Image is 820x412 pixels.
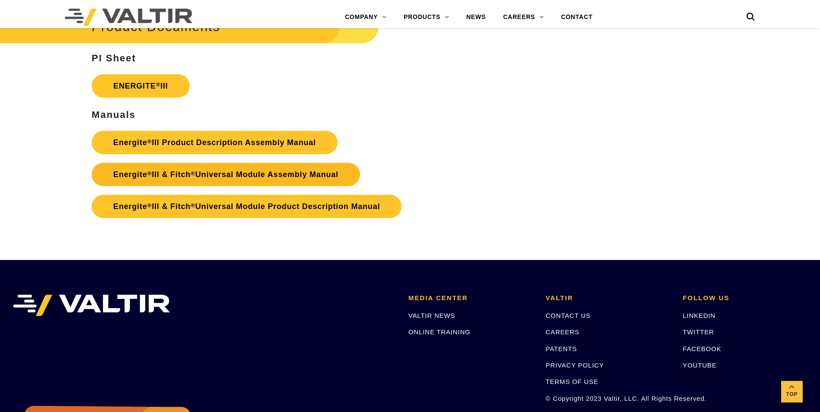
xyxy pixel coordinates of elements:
a: ONLINE TRAINING [408,328,470,336]
a: CONTACT US [546,312,590,319]
sup: ® [191,202,195,209]
sup: ® [156,81,161,88]
a: CONTACT [552,9,601,26]
a: Energite®III & Fitch®Universal Module Assembly Manual [92,163,360,186]
p: © Copyright 2023 Valtir, LLC. All Rights Reserved. [546,393,670,403]
sup: ® [147,138,152,145]
a: TWITTER [683,328,714,336]
a: YOUTUBE [683,361,717,369]
img: VALTIR [13,295,170,316]
a: PATENTS [546,345,577,352]
span: Top [781,390,803,399]
strong: Manuals [92,109,136,120]
a: FACEBOOK [683,345,721,352]
img: Valtir [65,9,192,26]
sup: ® [191,170,195,177]
a: Top [781,381,803,402]
a: CAREERS [495,9,552,26]
a: PRODUCTS [395,9,458,26]
a: NEWS [458,9,495,26]
a: PRIVACY POLICY [546,361,604,369]
strong: PI Sheet [92,53,136,63]
h2: FOLLOW US [683,295,807,302]
h2: VALTIR [546,295,670,302]
a: CAREERS [546,328,579,336]
a: Energite®III & Fitch®Universal Module Product Description Manual [92,195,402,218]
sup: ® [147,202,152,209]
a: TERMS OF USE [546,378,598,385]
a: LINKEDIN [683,312,716,319]
sup: ® [147,170,152,177]
h2: MEDIA CENTER [408,295,533,302]
a: ENERGITE®III [92,74,190,98]
a: COMPANY [336,9,395,26]
a: Energite®III Product Description Assembly Manual [92,131,338,154]
a: VALTIR NEWS [408,312,455,319]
